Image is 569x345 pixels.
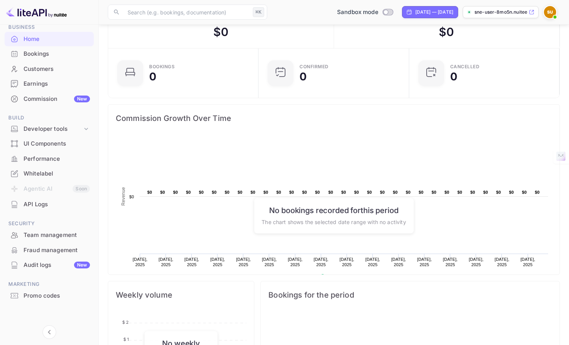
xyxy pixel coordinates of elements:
text: $0 [212,190,217,194]
div: Fraud management [24,246,90,255]
text: $0 [147,190,152,194]
div: Earnings [24,80,90,88]
div: Home [24,35,90,44]
div: 0 [149,71,156,82]
text: $0 [406,190,411,194]
div: Performance [5,152,94,166]
div: Fraud management [5,243,94,258]
div: Home [5,32,94,47]
div: 0 [450,71,457,82]
div: New [74,96,90,102]
text: $0 [302,190,307,194]
text: $0 [432,190,437,194]
span: Security [5,220,94,228]
input: Search (e.g. bookings, documentation) [123,5,250,20]
text: $0 [199,190,204,194]
tspan: $ 1 [123,337,129,342]
text: $0 [315,190,320,194]
span: Sandbox mode [337,8,378,17]
span: Marketing [5,280,94,289]
p: sne-user-8mo5n.nuitee.... [474,9,527,16]
text: [DATE], 2025 [366,257,380,267]
text: $0 [263,190,268,194]
text: [DATE], 2025 [159,257,173,267]
a: Home [5,32,94,46]
span: Commission Growth Over Time [116,112,552,124]
text: [DATE], 2025 [417,257,432,267]
text: $0 [380,190,385,194]
div: Developer tools [5,122,94,136]
text: $0 [483,190,488,194]
text: [DATE], 2025 [133,257,148,267]
text: $0 [496,190,501,194]
text: $0 [535,190,540,194]
div: Bookings [149,64,175,69]
div: Customers [5,62,94,77]
text: $0 [289,190,294,194]
div: Audit logs [24,261,90,270]
text: [DATE], 2025 [520,257,535,267]
span: Weekly volume [116,289,246,301]
text: [DATE], 2025 [391,257,406,267]
div: $ 0 [213,24,229,41]
a: Customers [5,62,94,76]
text: $0 [251,190,255,194]
text: $0 [186,190,191,194]
text: [DATE], 2025 [184,257,199,267]
a: CommissionNew [5,92,94,106]
text: $0 [238,190,243,194]
text: $0 [354,190,359,194]
div: [DATE] — [DATE] [415,9,453,16]
div: Switch to Production mode [334,8,396,17]
span: Bookings for the period [268,289,552,301]
img: sne User [544,6,556,18]
text: $0 [444,190,449,194]
a: API Logs [5,197,94,211]
text: $0 [160,190,165,194]
h6: No bookings recorded for this period [262,205,406,215]
div: UI Components [24,140,90,148]
div: Whitelabel [24,169,90,178]
div: CANCELLED [450,64,480,69]
text: $0 [276,190,281,194]
div: Performance [24,155,90,163]
text: Revenue [328,274,347,279]
text: $0 [367,190,372,194]
a: UI Components [5,136,94,151]
a: Promo codes [5,289,94,303]
div: Bookings [24,50,90,58]
text: $0 [341,190,346,194]
text: $0 [522,190,527,194]
text: [DATE], 2025 [495,257,509,267]
text: [DATE], 2025 [314,257,328,267]
text: [DATE], 2025 [469,257,484,267]
a: Earnings [5,77,94,91]
div: $ 0 [439,24,454,41]
text: $0 [393,190,398,194]
text: [DATE], 2025 [236,257,251,267]
div: Promo codes [24,292,90,300]
span: Business [5,23,94,31]
div: Team management [24,231,90,240]
text: $0 [457,190,462,194]
div: 0 [299,71,307,82]
div: Audit logsNew [5,258,94,273]
a: Team management [5,228,94,242]
text: Revenue [121,187,126,205]
div: ⌘K [253,7,264,17]
div: Commission [24,95,90,103]
div: Whitelabel [5,166,94,181]
text: $0 [225,190,230,194]
a: Performance [5,152,94,166]
div: Team management [5,228,94,243]
div: Developer tools [24,125,82,133]
div: Bookings [5,47,94,61]
span: Build [5,114,94,122]
a: Audit logsNew [5,258,94,272]
p: The chart shows the selected date range with no activity [262,218,406,226]
div: CommissionNew [5,92,94,107]
text: $0 [328,190,333,194]
text: [DATE], 2025 [443,257,458,267]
